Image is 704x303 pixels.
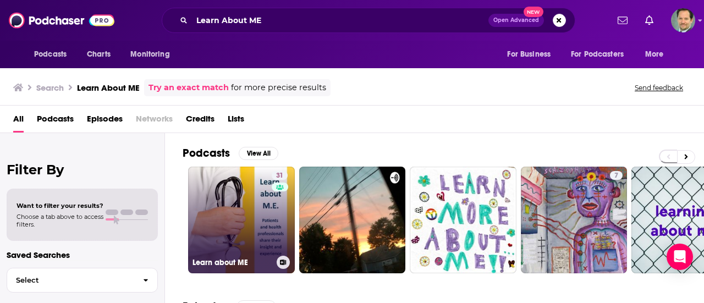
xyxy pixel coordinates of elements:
[564,44,640,65] button: open menu
[186,110,215,133] a: Credits
[87,47,111,62] span: Charts
[7,162,158,178] h2: Filter By
[521,167,628,273] a: 7
[493,18,539,23] span: Open Advanced
[499,44,564,65] button: open menu
[667,244,693,270] div: Open Intercom Messenger
[183,146,230,160] h2: Podcasts
[162,8,575,33] div: Search podcasts, credits, & more...
[188,167,295,273] a: 31Learn about ME
[192,12,488,29] input: Search podcasts, credits, & more...
[239,147,278,160] button: View All
[671,8,695,32] span: Logged in as dean11209
[34,47,67,62] span: Podcasts
[16,213,103,228] span: Choose a tab above to access filters.
[507,47,551,62] span: For Business
[614,170,618,181] span: 7
[16,202,103,210] span: Want to filter your results?
[637,44,678,65] button: open menu
[7,277,134,284] span: Select
[136,110,173,133] span: Networks
[7,250,158,260] p: Saved Searches
[524,7,543,17] span: New
[610,171,623,180] a: 7
[571,47,624,62] span: For Podcasters
[9,10,114,31] img: Podchaser - Follow, Share and Rate Podcasts
[488,14,544,27] button: Open AdvancedNew
[183,146,278,160] a: PodcastsView All
[671,8,695,32] button: Show profile menu
[228,110,244,133] a: Lists
[148,81,229,94] a: Try an exact match
[7,268,158,293] button: Select
[631,83,686,92] button: Send feedback
[130,47,169,62] span: Monitoring
[37,110,74,133] a: Podcasts
[641,11,658,30] a: Show notifications dropdown
[276,170,283,181] span: 31
[87,110,123,133] a: Episodes
[80,44,117,65] a: Charts
[36,82,64,93] h3: Search
[13,110,24,133] a: All
[26,44,81,65] button: open menu
[272,171,288,180] a: 31
[645,47,664,62] span: More
[193,258,272,267] h3: Learn about ME
[613,11,632,30] a: Show notifications dropdown
[231,81,326,94] span: for more precise results
[123,44,184,65] button: open menu
[671,8,695,32] img: User Profile
[77,82,140,93] h3: Learn About ME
